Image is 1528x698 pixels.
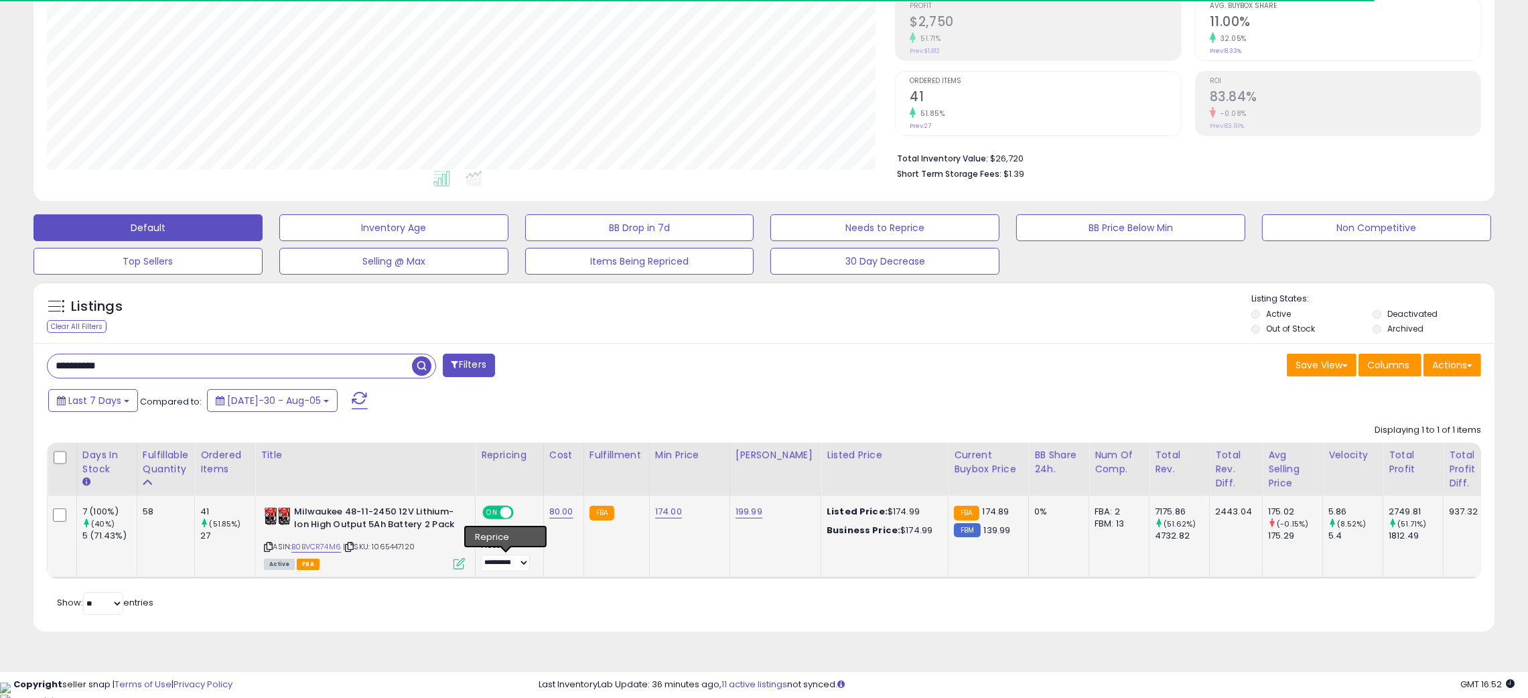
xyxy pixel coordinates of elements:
button: Needs to Reprice [770,214,999,241]
div: Ordered Items [200,448,249,476]
small: FBA [954,506,979,520]
small: FBA [589,506,614,520]
span: Compared to: [140,395,202,408]
b: Short Term Storage Fees: [897,168,1001,180]
span: FBA [297,559,320,570]
small: 51.71% [916,33,941,44]
div: Listed Price [827,448,943,462]
button: Default [33,214,263,241]
span: [DATE]-30 - Aug-05 [227,394,321,407]
div: 7 (100%) [82,506,137,518]
div: Total Profit [1389,448,1438,476]
small: Prev: 27 [910,122,931,130]
label: Active [1266,308,1291,320]
button: [DATE]-30 - Aug-05 [207,389,338,412]
small: (-0.15%) [1277,518,1308,529]
button: BB Drop in 7d [525,214,754,241]
div: Velocity [1328,448,1377,462]
a: 199.99 [736,505,762,518]
span: Avg. Buybox Share [1210,3,1480,10]
button: Save View [1287,354,1357,376]
div: 5.4 [1328,530,1383,542]
small: (8.52%) [1337,518,1366,529]
div: Title [261,448,470,462]
div: 5.86 [1328,506,1383,518]
div: BB Share 24h. [1034,448,1083,476]
b: Business Price: [827,524,900,537]
h2: 41 [910,89,1180,107]
b: Total Inventory Value: [897,153,988,164]
small: Days In Stock. [82,476,90,488]
div: 2443.04 [1215,506,1252,518]
b: Milwaukee 48-11-2450 12V Lithium-Ion High Output 5Ah Battery 2 Pack [294,506,457,534]
p: Listing States: [1251,293,1495,305]
div: $174.99 [827,506,938,518]
span: 174.89 [983,505,1010,518]
small: 51.85% [916,109,945,119]
span: ON [484,507,500,518]
small: Prev: $1,812 [910,47,940,55]
span: ROI [1210,78,1480,85]
div: Amazon AI * [481,527,533,539]
button: BB Price Below Min [1016,214,1245,241]
small: Prev: 8.33% [1210,47,1241,55]
div: $174.99 [827,525,938,537]
div: FBA: 2 [1095,506,1139,518]
small: (40%) [91,518,115,529]
span: Profit [910,3,1180,10]
div: 0% [1034,506,1079,518]
div: 1812.49 [1389,530,1443,542]
small: (51.85%) [209,518,240,529]
div: Preset: [481,541,533,571]
div: 5 (71.43%) [82,530,137,542]
span: All listings currently available for purchase on Amazon [264,559,295,570]
a: 174.00 [655,505,682,518]
span: | SKU: 1065447120 [343,541,415,552]
span: Last 7 Days [68,394,121,407]
div: 4732.82 [1155,530,1209,542]
span: 139.99 [984,524,1011,537]
div: Current Buybox Price [954,448,1023,476]
div: Total Rev. [1155,448,1204,476]
div: 175.29 [1268,530,1322,542]
span: Show: entries [57,596,153,609]
div: Fulfillment [589,448,644,462]
h2: 83.84% [1210,89,1480,107]
div: [PERSON_NAME] [736,448,815,462]
div: 175.02 [1268,506,1322,518]
small: (51.71%) [1397,518,1426,529]
small: Prev: 83.91% [1210,122,1244,130]
h2: 11.00% [1210,14,1480,32]
div: 27 [200,530,255,542]
div: Clear All Filters [47,320,107,333]
div: Days In Stock [82,448,131,476]
span: $1.39 [1003,167,1024,180]
div: FBM: 13 [1095,518,1139,530]
button: Filters [443,354,495,377]
div: Min Price [655,448,724,462]
small: (51.62%) [1164,518,1196,529]
div: Fulfillable Quantity [143,448,189,476]
div: Cost [549,448,578,462]
button: Actions [1423,354,1481,376]
button: Selling @ Max [279,248,508,275]
label: Archived [1387,323,1423,334]
div: ASIN: [264,506,465,568]
img: 41W5ThxpLqL._SL40_.jpg [264,506,291,526]
button: Inventory Age [279,214,508,241]
h2: $2,750 [910,14,1180,32]
a: B0BVCR74M6 [291,541,341,553]
div: Repricing [481,448,538,462]
span: Ordered Items [910,78,1180,85]
li: $26,720 [897,149,1471,165]
div: Total Profit Diff. [1449,448,1482,490]
div: 2749.81 [1389,506,1443,518]
div: 58 [143,506,184,518]
small: FBM [954,523,980,537]
div: Num of Comp. [1095,448,1143,476]
button: Top Sellers [33,248,263,275]
button: Non Competitive [1262,214,1491,241]
button: Items Being Repriced [525,248,754,275]
label: Deactivated [1387,308,1438,320]
div: 41 [200,506,255,518]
